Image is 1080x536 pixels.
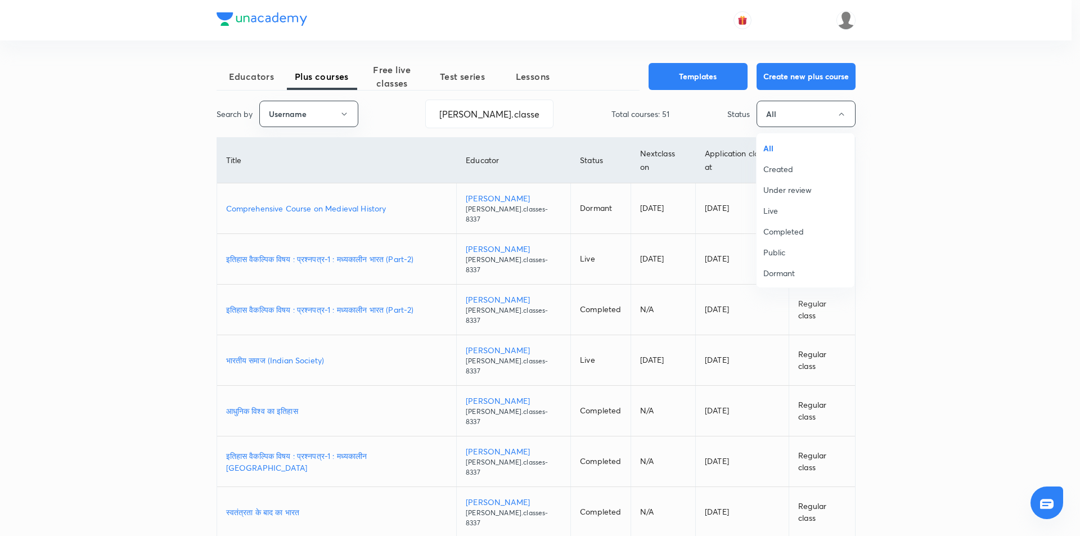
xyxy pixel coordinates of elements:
span: Dormant [763,267,848,279]
span: Public [763,246,848,258]
span: Completed [763,226,848,237]
span: Under review [763,184,848,196]
span: Live [763,205,848,217]
span: Created [763,163,848,175]
span: All [763,142,848,154]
